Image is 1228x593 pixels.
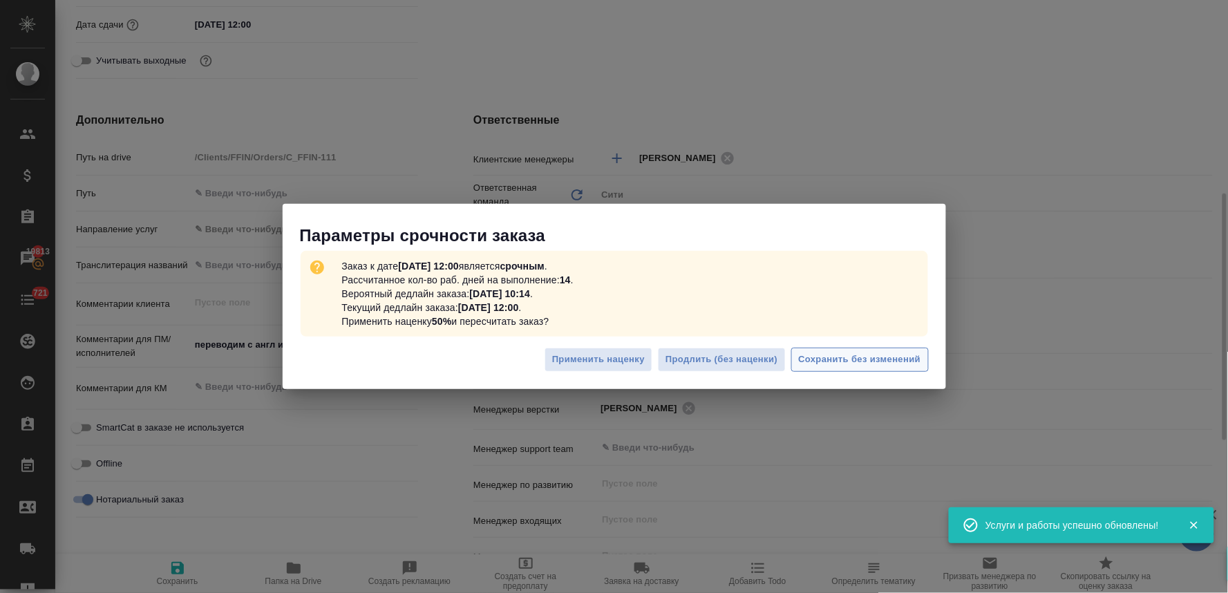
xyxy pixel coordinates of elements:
button: Применить наценку [545,348,652,372]
button: Закрыть [1180,519,1208,531]
p: Заказ к дате является . Рассчитанное кол-во раб. дней на выполнение: . Вероятный дедлайн заказа: ... [337,254,579,334]
b: [DATE] 10:14 [470,288,531,299]
div: Услуги и работы успешно обновлены! [985,518,1168,532]
b: 14 [560,274,571,285]
button: Продлить (без наценки) [658,348,785,372]
b: срочным [500,261,545,272]
span: Продлить (без наценки) [665,352,777,368]
b: [DATE] 12:00 [398,261,459,272]
button: Сохранить без изменений [791,348,929,372]
span: Сохранить без изменений [799,352,921,368]
b: 50% [432,316,451,327]
p: Параметры срочности заказа [300,225,946,247]
span: Применить наценку [552,352,645,368]
b: [DATE] 12:00 [458,302,519,313]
